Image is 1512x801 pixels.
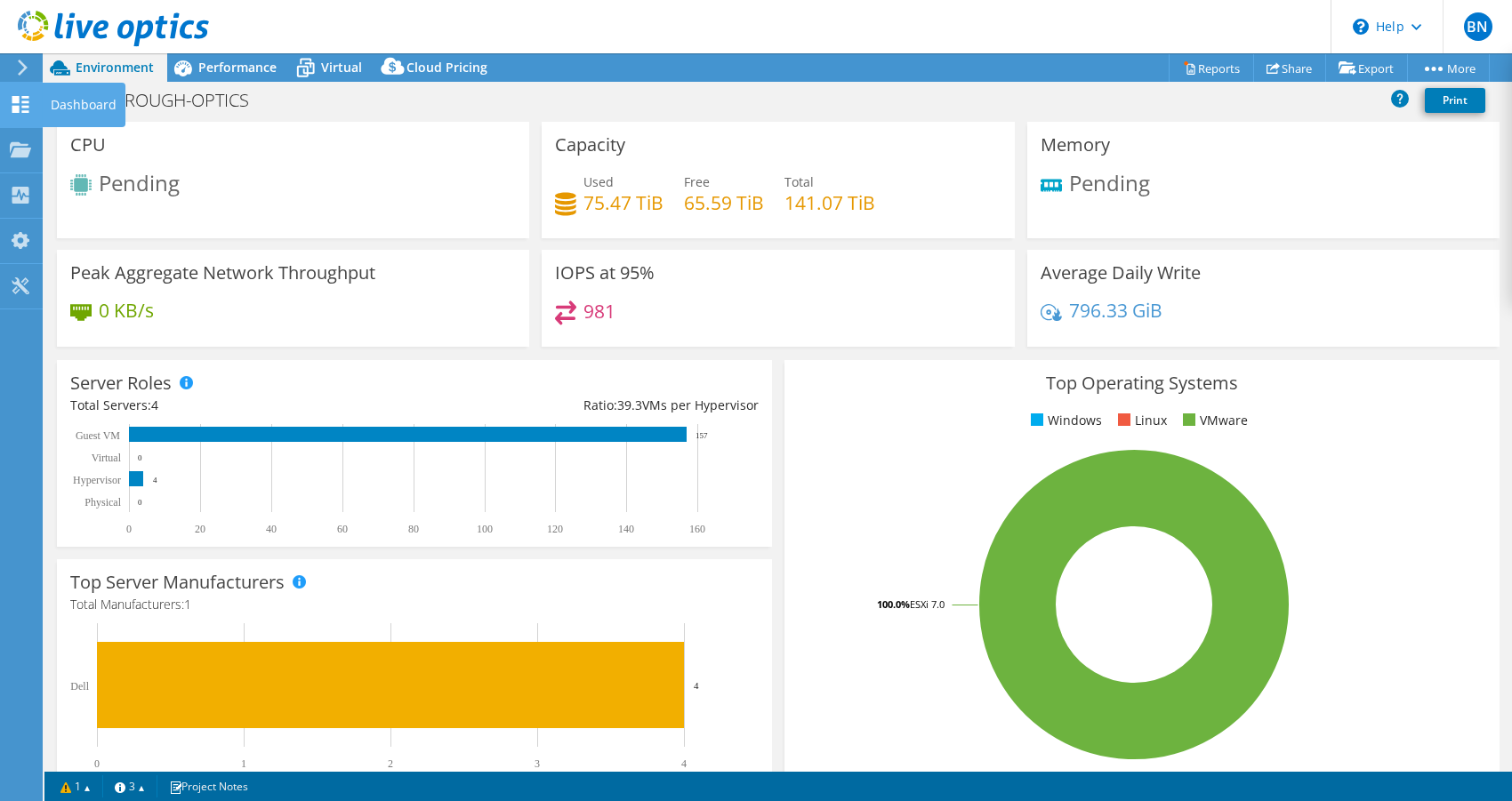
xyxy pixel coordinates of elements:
h3: Peak Aggregate Network Throughput [70,263,375,283]
h3: Capacity [555,135,625,155]
span: Environment [76,59,154,76]
text: 140 [618,523,634,535]
span: Performance [198,59,277,76]
span: Virtual [321,59,362,76]
h4: 796.33 GiB [1069,300,1162,320]
h4: Total Manufacturers: [70,595,759,614]
h3: Server Roles [70,373,172,393]
h3: Memory [1041,135,1110,155]
span: 4 [151,396,158,413]
text: Hypervisor [73,474,121,486]
span: Total [784,173,814,190]
span: Used [583,173,614,190]
span: Free [684,173,710,190]
h3: IOPS at 95% [555,263,655,283]
h4: 141.07 TiB [784,193,875,212]
span: Pending [1069,168,1150,197]
a: Export [1325,54,1408,82]
svg: \n [1353,19,1369,35]
text: 0 [138,453,142,462]
text: 80 [408,523,419,535]
h4: 65.59 TiB [684,193,764,212]
text: 100 [477,523,493,535]
span: Pending [99,168,180,197]
text: 60 [337,523,348,535]
div: Total Servers: [70,396,414,415]
text: Guest VM [76,429,120,442]
h3: Top Operating Systems [798,373,1486,393]
span: Cloud Pricing [406,59,487,76]
span: 1 [184,596,191,613]
text: Virtual [92,452,122,464]
text: 1 [241,757,246,770]
h3: Top Server Manufacturers [70,573,285,592]
h4: 0 KB/s [99,300,154,320]
text: 4 [681,757,687,770]
text: 4 [694,680,699,691]
a: Share [1253,54,1326,82]
h4: 981 [583,301,615,321]
div: Dashboard [42,83,125,127]
a: Print [1425,88,1485,113]
div: Ratio: VMs per Hypervisor [414,396,759,415]
text: 20 [195,523,205,535]
text: 40 [266,523,277,535]
text: 0 [94,757,100,770]
a: Project Notes [157,775,261,797]
text: Dell [70,680,89,693]
li: VMware [1178,411,1248,430]
text: 0 [138,498,142,507]
tspan: ESXi 7.0 [910,597,945,611]
a: More [1407,54,1490,82]
text: 4 [153,476,157,485]
text: 0 [126,523,132,535]
h1: HARBOROUGH-OPTICS [58,91,277,110]
span: 39.3 [617,396,642,413]
text: 3 [535,757,540,770]
tspan: 100.0% [877,597,910,611]
li: Linux [1114,411,1167,430]
text: 160 [689,523,705,535]
text: 2 [388,757,393,770]
a: 3 [102,775,157,797]
h3: Average Daily Write [1041,263,1201,283]
text: 157 [696,431,708,440]
h4: 75.47 TiB [583,193,664,212]
span: BN [1464,12,1492,41]
a: 1 [48,775,103,797]
li: Windows [1026,411,1102,430]
text: Physical [84,496,121,509]
text: 120 [547,523,563,535]
a: Reports [1169,54,1254,82]
h3: CPU [70,135,106,155]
